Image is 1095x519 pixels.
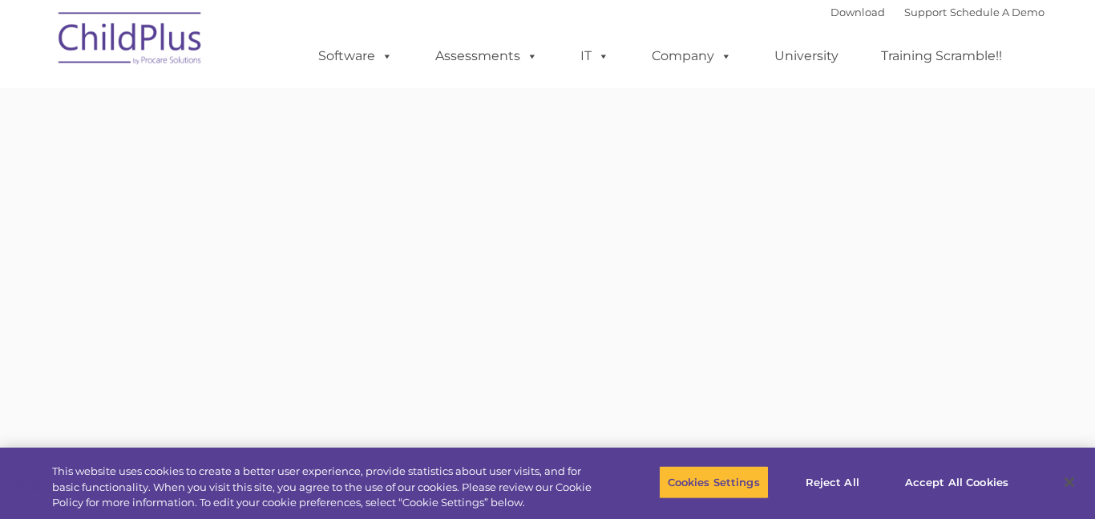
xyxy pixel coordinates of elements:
button: Close [1052,464,1087,500]
button: Accept All Cookies [896,465,1017,499]
div: This website uses cookies to create a better user experience, provide statistics about user visit... [52,464,602,511]
a: Support [904,6,947,18]
font: | [830,6,1044,18]
a: Download [830,6,885,18]
a: Assessments [419,40,554,72]
a: IT [564,40,625,72]
a: Schedule A Demo [950,6,1044,18]
a: University [758,40,855,72]
img: ChildPlus by Procare Solutions [51,1,211,81]
a: Company [636,40,748,72]
a: Software [302,40,409,72]
button: Reject All [782,465,883,499]
a: Training Scramble!! [865,40,1018,72]
button: Cookies Settings [659,465,769,499]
